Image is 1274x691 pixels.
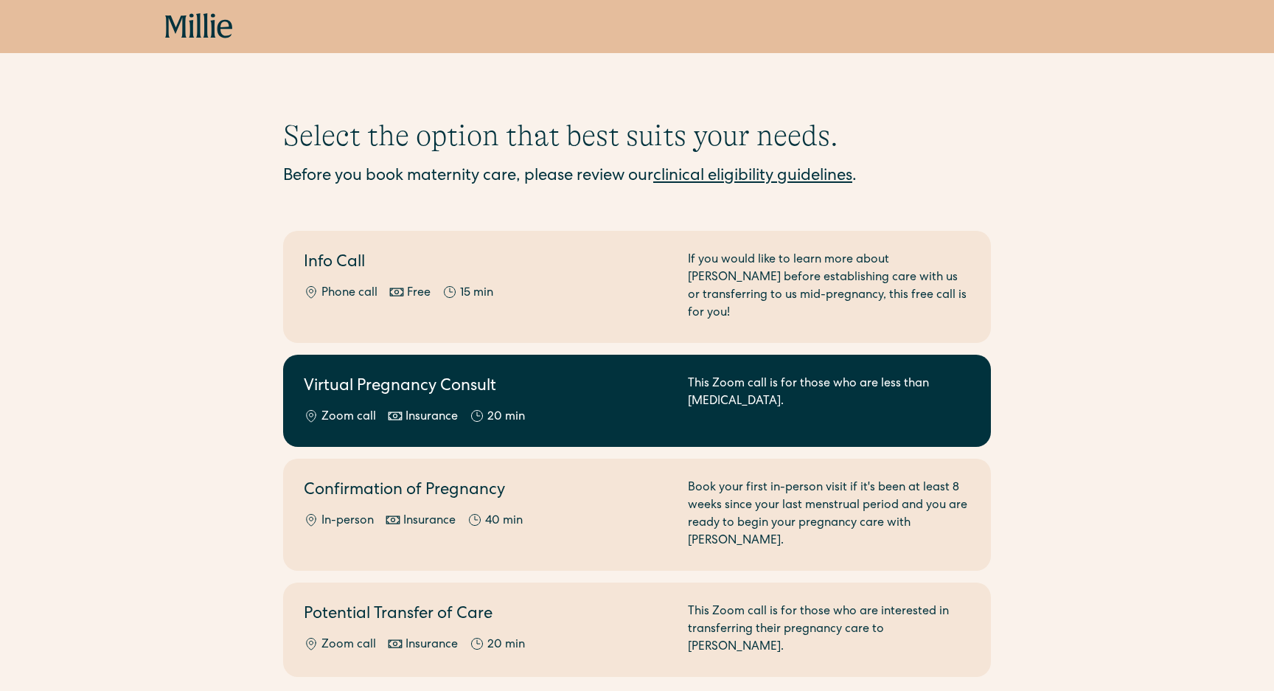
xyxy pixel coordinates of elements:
div: If you would like to learn more about [PERSON_NAME] before establishing care with us or transferr... [688,251,970,322]
h2: Info Call [304,251,670,276]
h2: Confirmation of Pregnancy [304,479,670,504]
div: 20 min [487,636,525,654]
div: In-person [321,513,374,530]
a: Virtual Pregnancy ConsultZoom callInsurance20 minThis Zoom call is for those who are less than [M... [283,355,991,447]
div: Insurance [403,513,456,530]
div: Free [407,285,431,302]
div: Before you book maternity care, please review our . [283,165,991,190]
a: Potential Transfer of CareZoom callInsurance20 minThis Zoom call is for those who are interested ... [283,583,991,677]
div: Insurance [405,636,458,654]
a: clinical eligibility guidelines [653,169,852,185]
div: 20 min [487,409,525,426]
div: Zoom call [321,636,376,654]
h2: Potential Transfer of Care [304,603,670,628]
div: This Zoom call is for those who are interested in transferring their pregnancy care to [PERSON_NA... [688,603,970,656]
h1: Select the option that best suits your needs. [283,118,991,153]
a: Info CallPhone callFree15 minIf you would like to learn more about [PERSON_NAME] before establish... [283,231,991,343]
a: Confirmation of PregnancyIn-personInsurance40 minBook your first in-person visit if it's been at ... [283,459,991,571]
h2: Virtual Pregnancy Consult [304,375,670,400]
div: 15 min [460,285,493,302]
div: Phone call [321,285,377,302]
div: This Zoom call is for those who are less than [MEDICAL_DATA]. [688,375,970,426]
div: Zoom call [321,409,376,426]
div: Book your first in-person visit if it's been at least 8 weeks since your last menstrual period an... [688,479,970,550]
div: Insurance [405,409,458,426]
div: 40 min [485,513,523,530]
